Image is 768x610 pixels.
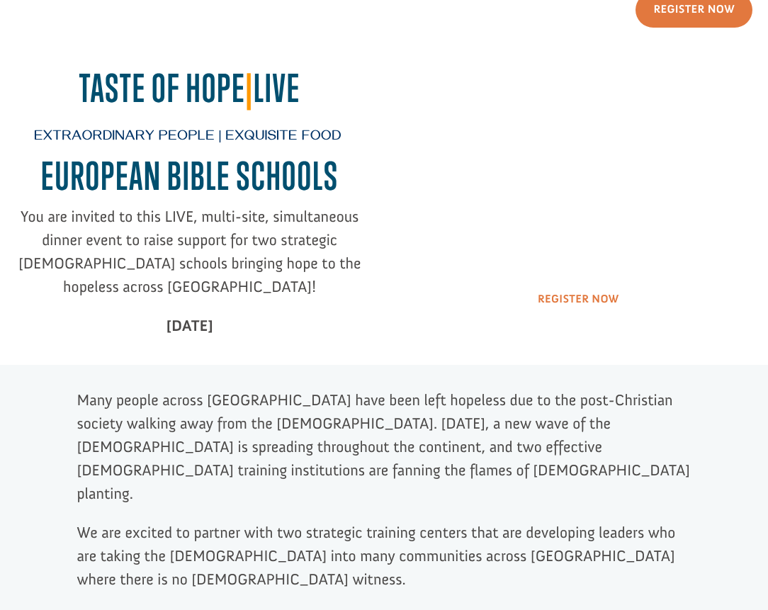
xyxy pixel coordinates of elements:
[166,316,213,335] strong: [DATE]
[405,65,752,261] iframe: Taste of Hope European Bible Schools - Sizzle Invite Video
[33,43,117,54] strong: Project Shovel Ready
[201,28,264,54] button: Donate
[324,153,339,198] span: S
[77,390,690,503] span: Many people across [GEOGRAPHIC_DATA] have been left hopeless due to the post-Christian society wa...
[18,207,361,296] span: You are invited to this LIVE, multi-site, simultaneous dinner event to raise support for two stra...
[16,154,363,205] h2: EUROPEAN BIBLE SCHOOL
[16,66,363,118] h2: Taste of Hope Live
[114,30,125,41] img: emoji balloon
[26,14,195,43] div: [DEMOGRAPHIC_DATA] donated $1,000
[38,57,195,67] span: [GEOGRAPHIC_DATA] , [GEOGRAPHIC_DATA]
[245,65,253,111] span: |
[520,281,637,317] a: Register Now
[26,57,35,67] img: US.png
[77,523,675,589] span: We are excited to partner with two strategic training centers that are developing leaders who are...
[34,129,341,147] span: Extraordinary People | Exquisite Food
[26,44,195,54] div: to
